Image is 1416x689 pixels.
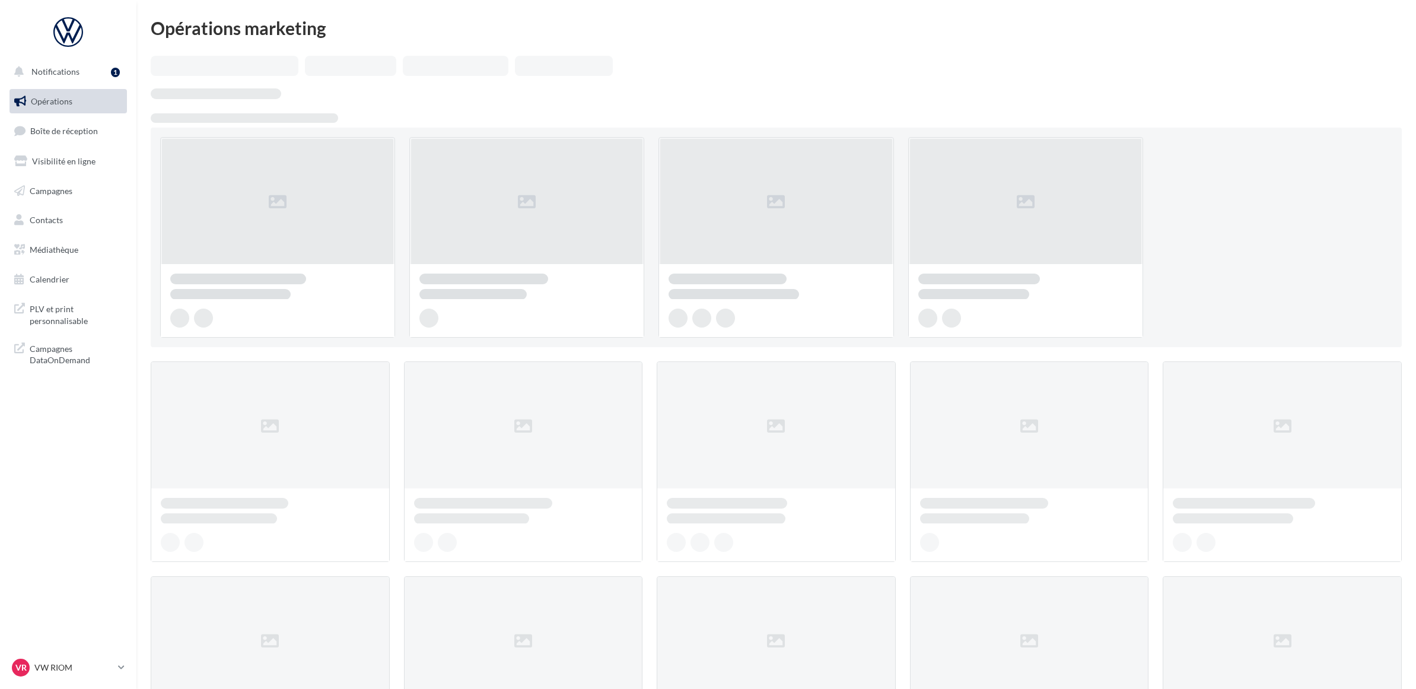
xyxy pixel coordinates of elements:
[31,66,79,77] span: Notifications
[30,126,98,136] span: Boîte de réception
[15,662,27,674] span: VR
[30,341,122,366] span: Campagnes DataOnDemand
[7,267,129,292] a: Calendrier
[34,662,113,674] p: VW RIOM
[7,59,125,84] button: Notifications 1
[7,179,129,204] a: Campagnes
[9,656,127,679] a: VR VW RIOM
[7,149,129,174] a: Visibilité en ligne
[30,301,122,326] span: PLV et print personnalisable
[7,118,129,144] a: Boîte de réception
[30,185,72,195] span: Campagnes
[30,245,78,255] span: Médiathèque
[7,208,129,233] a: Contacts
[32,156,96,166] span: Visibilité en ligne
[30,215,63,225] span: Contacts
[7,296,129,331] a: PLV et print personnalisable
[111,68,120,77] div: 1
[7,237,129,262] a: Médiathèque
[7,336,129,371] a: Campagnes DataOnDemand
[7,89,129,114] a: Opérations
[30,274,69,284] span: Calendrier
[31,96,72,106] span: Opérations
[151,19,1402,37] div: Opérations marketing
